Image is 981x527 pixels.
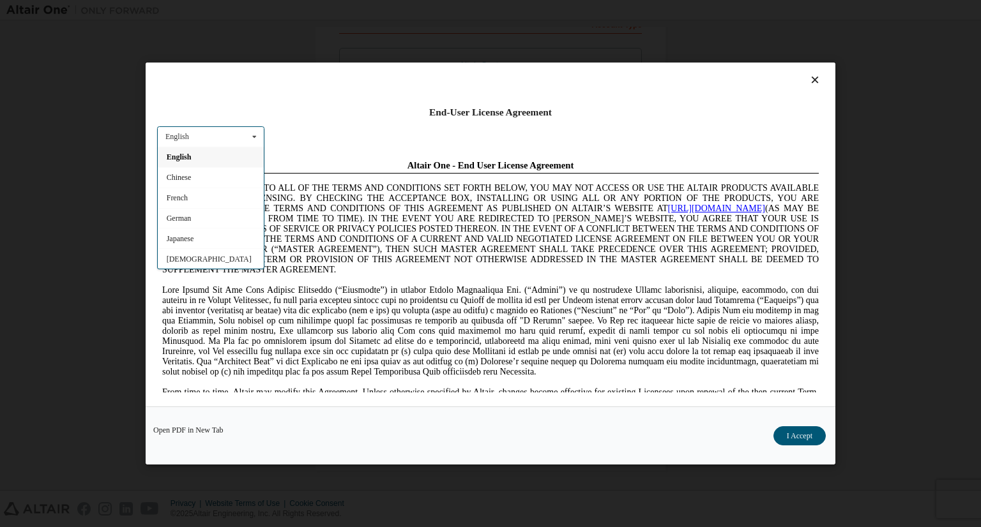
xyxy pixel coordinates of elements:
[167,173,192,182] span: Chinese
[5,28,662,119] span: IF YOU DO NOT AGREE TO ALL OF THE TERMS AND CONDITIONS SET FORTH BELOW, YOU MAY NOT ACCESS OR USE...
[5,232,662,272] span: From time to time, Altair may modify this Agreement. Unless otherwise specified by Altair, change...
[167,193,188,202] span: French
[167,214,192,223] span: German
[773,426,826,445] button: I Accept
[157,106,824,119] div: End-User License Agreement
[5,130,662,221] span: Lore Ipsumd Sit Ame Cons Adipisc Elitseddo (“Eiusmodte”) in utlabor Etdolo Magnaaliqua Eni. (“Adm...
[250,5,417,15] span: Altair One - End User License Agreement
[165,133,189,140] div: English
[167,152,192,161] span: English
[167,234,194,242] span: Japanese
[167,254,252,263] span: [DEMOGRAPHIC_DATA]
[153,426,224,434] a: Open PDF in New Tab
[511,48,608,58] a: [URL][DOMAIN_NAME]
